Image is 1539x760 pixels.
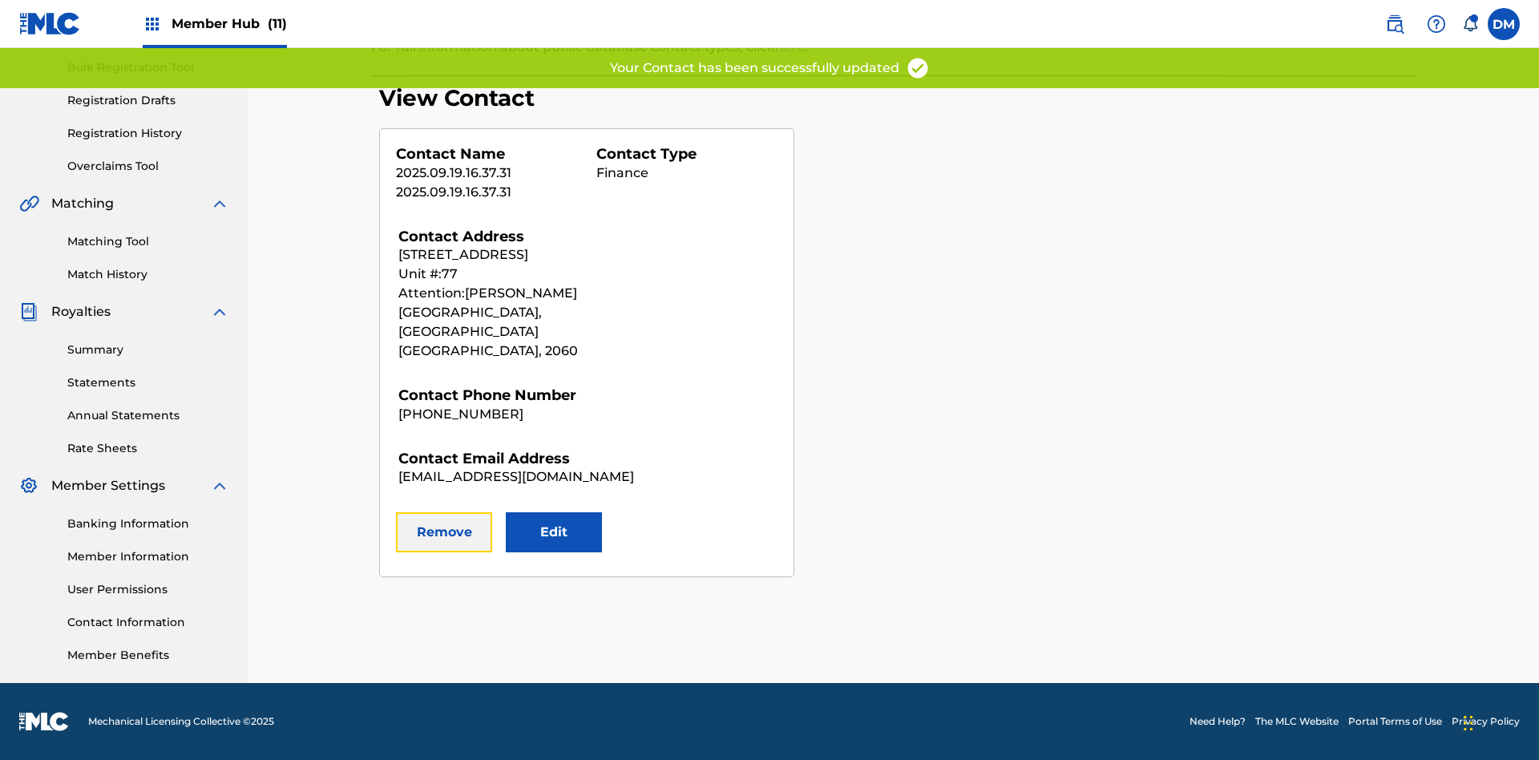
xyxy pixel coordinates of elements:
[1459,683,1539,760] iframe: Chat Widget
[51,194,114,213] span: Matching
[1452,714,1520,729] a: Privacy Policy
[398,405,671,424] p: [PHONE_NUMBER]
[596,164,778,183] p: Finance
[210,302,229,321] img: expand
[398,228,671,246] h5: Contact Address
[67,266,229,283] a: Match History
[1420,8,1452,40] div: Help
[596,145,778,164] h5: Contact Type
[210,194,229,213] img: expand
[67,647,229,664] a: Member Benefits
[1488,8,1520,40] div: User Menu
[67,548,229,565] a: Member Information
[143,14,162,34] img: Top Rightsholders
[398,284,671,303] p: Attention: [PERSON_NAME]
[1379,8,1411,40] a: Public Search
[67,581,229,598] a: User Permissions
[506,512,602,552] button: Edit
[67,515,229,532] a: Banking Information
[1427,14,1446,34] img: help
[19,302,38,321] img: Royalties
[67,342,229,358] a: Summary
[398,386,671,405] h5: Contact Phone Number
[67,125,229,142] a: Registration History
[396,512,492,552] button: Remove
[67,158,229,175] a: Overclaims Tool
[19,194,39,213] img: Matching
[1348,714,1442,729] a: Portal Terms of Use
[610,59,899,78] p: Your Contact has been successfully updated
[67,440,229,457] a: Rate Sheets
[1462,16,1478,32] div: Notifications
[67,233,229,250] a: Matching Tool
[398,342,671,361] p: [GEOGRAPHIC_DATA], 2060
[1255,714,1339,729] a: The MLC Website
[268,16,287,31] span: (11)
[67,614,229,631] a: Contact Information
[906,56,930,80] img: access
[1464,699,1473,747] div: Drag
[51,302,111,321] span: Royalties
[398,265,671,284] p: Unit #: 77
[396,145,577,164] h5: Contact Name
[398,450,671,468] h5: Contact Email Address
[51,476,165,495] span: Member Settings
[210,476,229,495] img: expand
[19,12,81,35] img: MLC Logo
[67,407,229,424] a: Annual Statements
[398,303,671,342] p: [GEOGRAPHIC_DATA], [GEOGRAPHIC_DATA]
[67,92,229,109] a: Registration Drafts
[398,467,671,487] p: [EMAIL_ADDRESS][DOMAIN_NAME]
[1385,14,1404,34] img: search
[398,245,671,265] p: [STREET_ADDRESS]
[379,84,1416,112] h3: View Contact
[67,374,229,391] a: Statements
[172,14,287,33] span: Member Hub
[88,714,274,729] span: Mechanical Licensing Collective © 2025
[19,712,69,731] img: logo
[19,476,38,495] img: Member Settings
[396,164,577,202] p: 2025.09.19.16.37.31 2025.09.19.16.37.31
[1190,714,1246,729] a: Need Help?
